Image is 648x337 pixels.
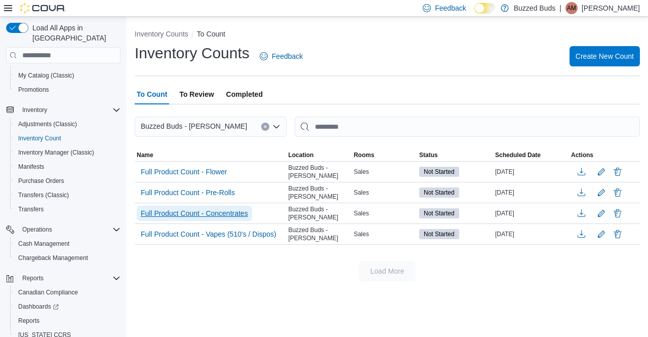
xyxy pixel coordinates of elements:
button: Inventory Counts [135,30,188,38]
span: Actions [571,151,593,159]
button: Inventory Manager (Classic) [10,145,125,160]
button: Manifests [10,160,125,174]
span: Buzzed Buds - [PERSON_NAME] [288,184,349,201]
button: Operations [2,222,125,237]
span: Dashboards [14,301,120,313]
span: Inventory Count [14,132,120,144]
span: Full Product Count - Flower [141,167,227,177]
button: Promotions [10,83,125,97]
span: Not Started [424,188,455,197]
a: Transfers (Classic) [14,189,73,201]
span: My Catalog (Classic) [18,71,74,80]
span: Location [288,151,313,159]
a: Adjustments (Classic) [14,118,81,130]
button: Edit count details [595,227,607,242]
div: [DATE] [493,186,569,199]
a: My Catalog (Classic) [14,69,78,82]
div: Sales [352,207,417,219]
button: My Catalog (Classic) [10,68,125,83]
input: Dark Mode [474,3,496,14]
div: [DATE] [493,166,569,178]
span: Full Product Count - Concentrates [141,208,248,218]
a: Feedback [256,46,307,66]
a: Transfers [14,203,48,215]
input: This is a search bar. After typing your query, hit enter to filter the results lower in the page. [295,117,640,137]
span: Not Started [424,167,455,176]
span: Reports [22,274,44,282]
span: Full Product Count - Vapes (510's / Dispos) [141,229,276,239]
button: Operations [18,223,56,236]
span: Scheduled Date [495,151,541,159]
button: Adjustments (Classic) [10,117,125,131]
a: Canadian Compliance [14,286,82,298]
a: Dashboards [14,301,63,313]
span: Cash Management [14,238,120,250]
span: Buzzed Buds - [PERSON_NAME] [288,164,349,180]
span: Buzzed Buds - [PERSON_NAME] [288,226,349,242]
span: Not Started [419,229,459,239]
a: Promotions [14,84,53,96]
span: Buzzed Buds - [PERSON_NAME] [141,120,247,132]
button: Full Product Count - Concentrates [137,206,252,221]
span: Inventory Manager (Classic) [14,146,120,159]
button: Delete [612,228,624,240]
a: Inventory Manager (Classic) [14,146,98,159]
span: Transfers (Classic) [18,191,69,199]
span: Feedback [435,3,466,13]
span: To Review [179,84,214,104]
button: Name [135,149,286,161]
span: Operations [18,223,120,236]
span: Full Product Count - Pre-Rolls [141,188,235,198]
button: To Count [197,30,225,38]
span: Adjustments (Classic) [18,120,77,128]
span: Reports [18,317,39,325]
span: Not Started [424,230,455,239]
p: [PERSON_NAME] [582,2,640,14]
span: Dashboards [18,303,59,311]
button: Reports [18,272,48,284]
button: Inventory [2,103,125,117]
button: Canadian Compliance [10,285,125,299]
button: Scheduled Date [493,149,569,161]
span: Not Started [419,208,459,218]
span: Promotions [14,84,120,96]
button: Delete [612,166,624,178]
button: Transfers (Classic) [10,188,125,202]
span: Inventory [18,104,120,116]
span: Load More [371,266,404,276]
span: My Catalog (Classic) [14,69,120,82]
button: Cash Management [10,237,125,251]
button: Load More [359,261,416,281]
span: Create New Count [576,51,634,61]
button: Edit count details [595,185,607,200]
button: Inventory Count [10,131,125,145]
button: Rooms [352,149,417,161]
button: Full Product Count - Vapes (510's / Dispos) [137,227,280,242]
span: Rooms [354,151,375,159]
span: Feedback [272,51,303,61]
span: Canadian Compliance [14,286,120,298]
span: Not Started [419,188,459,198]
span: Transfers [18,205,44,213]
a: Reports [14,315,44,327]
span: Chargeback Management [14,252,120,264]
span: Chargeback Management [18,254,88,262]
span: Operations [22,226,52,234]
img: Cova [20,3,66,13]
button: Purchase Orders [10,174,125,188]
span: Purchase Orders [18,177,64,185]
a: Cash Management [14,238,73,250]
span: Inventory Manager (Classic) [18,148,94,157]
nav: An example of EuiBreadcrumbs [135,29,640,41]
span: Load All Apps in [GEOGRAPHIC_DATA] [28,23,120,43]
a: Chargeback Management [14,252,92,264]
h1: Inventory Counts [135,43,250,63]
span: Purchase Orders [14,175,120,187]
span: Manifests [14,161,120,173]
span: Adjustments (Classic) [14,118,120,130]
a: Manifests [14,161,48,173]
a: Purchase Orders [14,175,68,187]
span: Cash Management [18,240,69,248]
span: AM [567,2,576,14]
a: Inventory Count [14,132,65,144]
